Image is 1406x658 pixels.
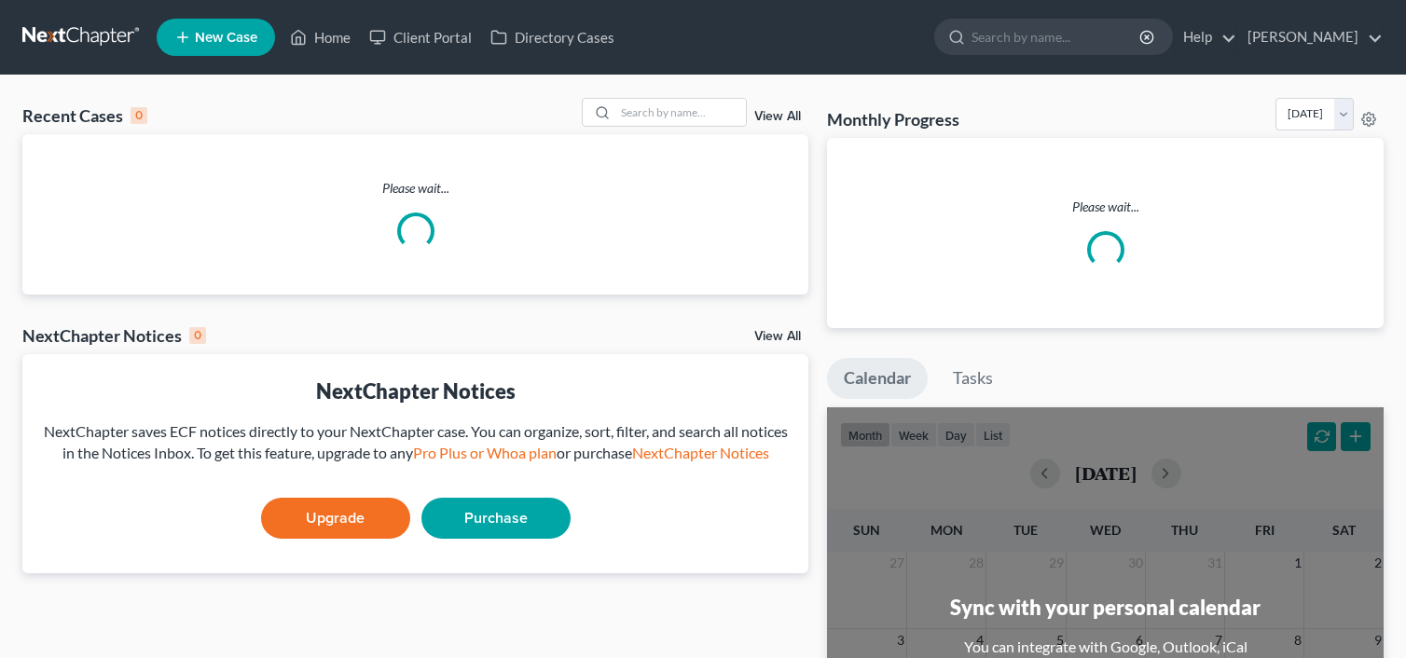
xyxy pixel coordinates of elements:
[360,21,481,54] a: Client Portal
[37,377,793,405] div: NextChapter Notices
[936,358,1010,399] a: Tasks
[950,593,1261,622] div: Sync with your personal calendar
[842,198,1369,216] p: Please wait...
[827,358,928,399] a: Calendar
[22,324,206,347] div: NextChapter Notices
[195,31,257,45] span: New Case
[1238,21,1383,54] a: [PERSON_NAME]
[754,330,801,343] a: View All
[261,498,410,539] a: Upgrade
[481,21,624,54] a: Directory Cases
[632,444,769,461] a: NextChapter Notices
[413,444,557,461] a: Pro Plus or Whoa plan
[615,99,746,126] input: Search by name...
[22,104,147,127] div: Recent Cases
[189,327,206,344] div: 0
[827,108,959,130] h3: Monthly Progress
[131,107,147,124] div: 0
[37,421,793,464] div: NextChapter saves ECF notices directly to your NextChapter case. You can organize, sort, filter, ...
[281,21,360,54] a: Home
[22,179,808,198] p: Please wait...
[754,110,801,123] a: View All
[421,498,571,539] a: Purchase
[972,20,1142,54] input: Search by name...
[1174,21,1236,54] a: Help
